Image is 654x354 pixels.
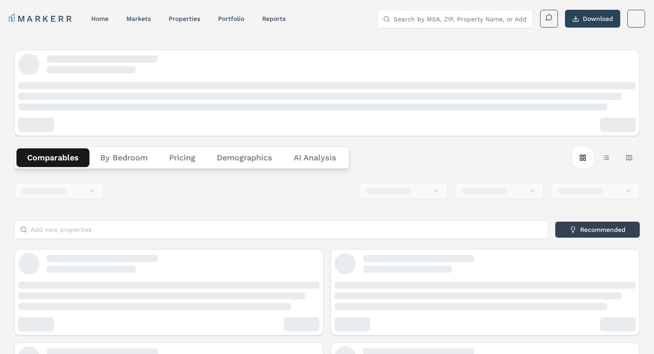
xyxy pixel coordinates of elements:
a: home [91,15,109,22]
button: Demographics [206,148,283,167]
button: Recommended [555,222,640,238]
input: Add new properties [31,221,542,239]
button: Download [565,10,620,28]
a: MARKERR [9,12,73,25]
a: Portfolio [218,15,244,22]
button: Pricing [158,148,206,167]
button: AI Analysis [283,148,347,167]
a: markets [126,15,151,22]
button: By Bedroom [89,148,158,167]
input: Search by MSA, ZIP, Property Name, or Address [394,10,527,28]
a: reports [262,15,286,22]
a: properties [169,15,200,22]
button: Comparables [16,148,89,167]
